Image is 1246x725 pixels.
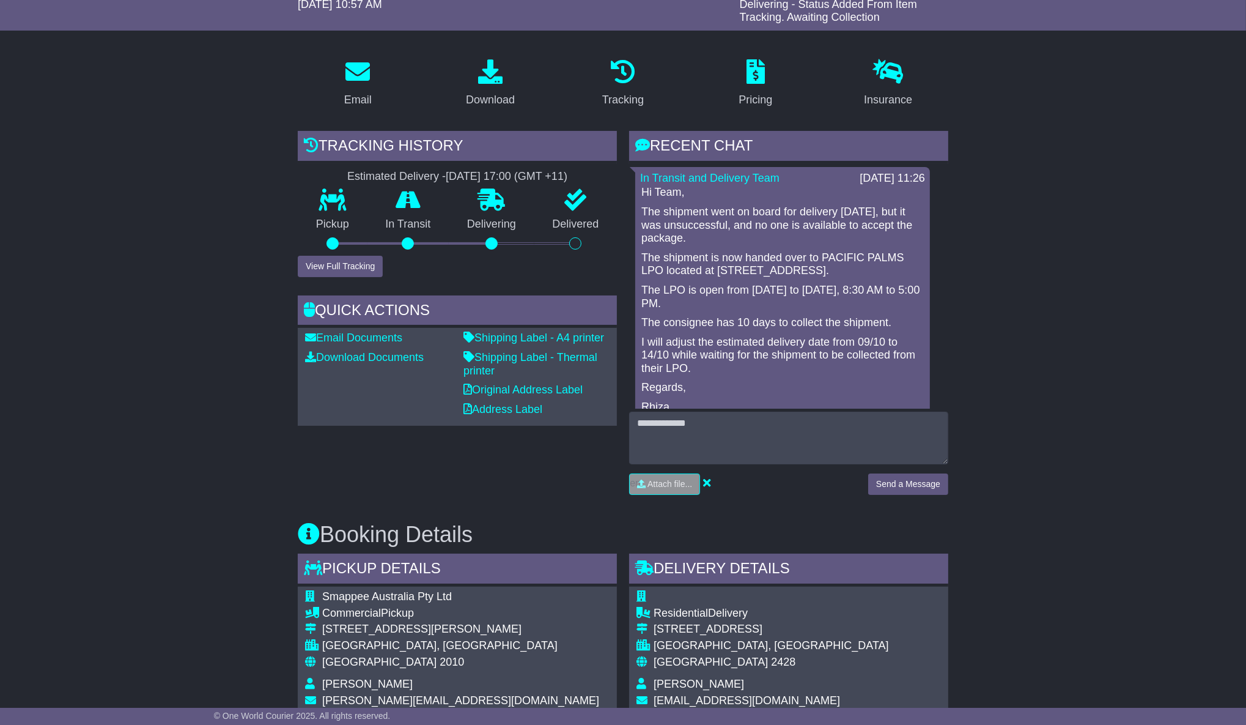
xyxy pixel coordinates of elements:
[654,639,889,653] div: [GEOGRAPHIC_DATA], [GEOGRAPHIC_DATA]
[463,384,583,396] a: Original Address Label
[641,381,924,395] p: Regards,
[322,607,599,620] div: Pickup
[322,623,599,636] div: [STREET_ADDRESS][PERSON_NAME]
[214,711,391,721] span: © One World Courier 2025. All rights reserved.
[629,554,948,587] div: Delivery Details
[629,131,948,164] div: RECENT CHAT
[298,256,383,277] button: View Full Tracking
[322,656,437,668] span: [GEOGRAPHIC_DATA]
[654,656,768,668] span: [GEOGRAPHIC_DATA]
[654,607,708,619] span: Residential
[641,284,924,310] p: The LPO is open from [DATE] to [DATE], 8:30 AM to 5:00 PM.
[731,55,780,113] a: Pricing
[446,170,567,184] div: [DATE] 17:00 (GMT +11)
[641,401,924,414] p: Rhiza
[322,678,413,690] span: [PERSON_NAME]
[367,218,449,231] p: In Transit
[641,316,924,330] p: The consignee has 10 days to collect the shipment.
[298,131,617,164] div: Tracking history
[322,590,452,603] span: Smappee Australia Pty Ltd
[298,170,617,184] div: Estimated Delivery -
[641,336,924,376] p: I will adjust the estimated delivery date from 09/10 to 14/10 while waiting for the shipment to b...
[449,218,534,231] p: Delivering
[654,607,889,620] div: Delivery
[640,172,780,184] a: In Transit and Delivery Team
[298,218,367,231] p: Pickup
[654,694,840,707] span: [EMAIL_ADDRESS][DOMAIN_NAME]
[860,172,925,185] div: [DATE] 11:26
[594,55,652,113] a: Tracking
[856,55,920,113] a: Insurance
[771,656,795,668] span: 2428
[641,251,924,278] p: The shipment is now handed over to PACIFIC PALMS LPO located at [STREET_ADDRESS].
[305,351,424,363] a: Download Documents
[298,296,617,329] div: Quick Actions
[322,607,381,619] span: Commercial
[298,522,948,547] h3: Booking Details
[463,403,542,415] a: Address Label
[654,623,889,636] div: [STREET_ADDRESS]
[322,694,599,707] span: [PERSON_NAME][EMAIL_ADDRESS][DOMAIN_NAME]
[336,55,380,113] a: Email
[641,206,924,245] p: The shipment went on board for delivery [DATE], but it was unsuccessful, and no one is available ...
[344,92,372,108] div: Email
[463,332,604,344] a: Shipping Label - A4 printer
[466,92,515,108] div: Download
[305,332,402,344] a: Email Documents
[868,474,948,495] button: Send a Message
[654,678,744,690] span: [PERSON_NAME]
[458,55,523,113] a: Download
[322,639,599,653] div: [GEOGRAPHIC_DATA], [GEOGRAPHIC_DATA]
[602,92,644,108] div: Tracking
[534,218,617,231] p: Delivered
[463,351,597,377] a: Shipping Label - Thermal printer
[298,554,617,587] div: Pickup Details
[440,656,464,668] span: 2010
[641,186,924,199] p: Hi Team,
[739,92,772,108] div: Pricing
[864,92,912,108] div: Insurance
